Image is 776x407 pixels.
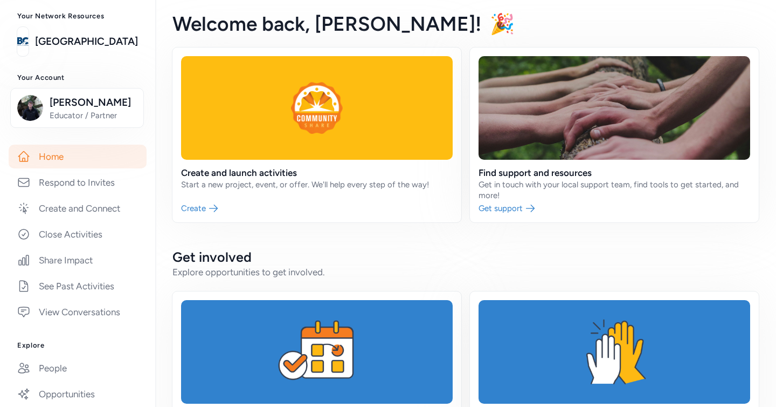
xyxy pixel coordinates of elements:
a: Home [9,145,147,168]
div: Explore opportunities to get involved. [172,266,759,279]
span: 🎉 [490,12,515,36]
a: Respond to Invites [9,171,147,194]
button: [PERSON_NAME]Educator / Partner [10,88,144,128]
h3: Your Account [17,73,138,82]
span: [PERSON_NAME] [50,95,137,110]
a: People [9,356,147,380]
a: View Conversations [9,300,147,324]
h3: Your Network Resources [17,12,138,21]
a: Create and Connect [9,196,147,220]
a: Close Activities [9,222,147,246]
span: Welcome back , [PERSON_NAME]! [172,12,481,36]
a: Share Impact [9,248,147,272]
a: See Past Activities [9,274,147,298]
h2: Get involved [172,248,759,266]
h3: Explore [17,341,138,350]
img: logo [17,30,29,53]
a: Opportunities [9,382,147,406]
span: Educator / Partner [50,110,137,121]
a: [GEOGRAPHIC_DATA] [35,34,138,49]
